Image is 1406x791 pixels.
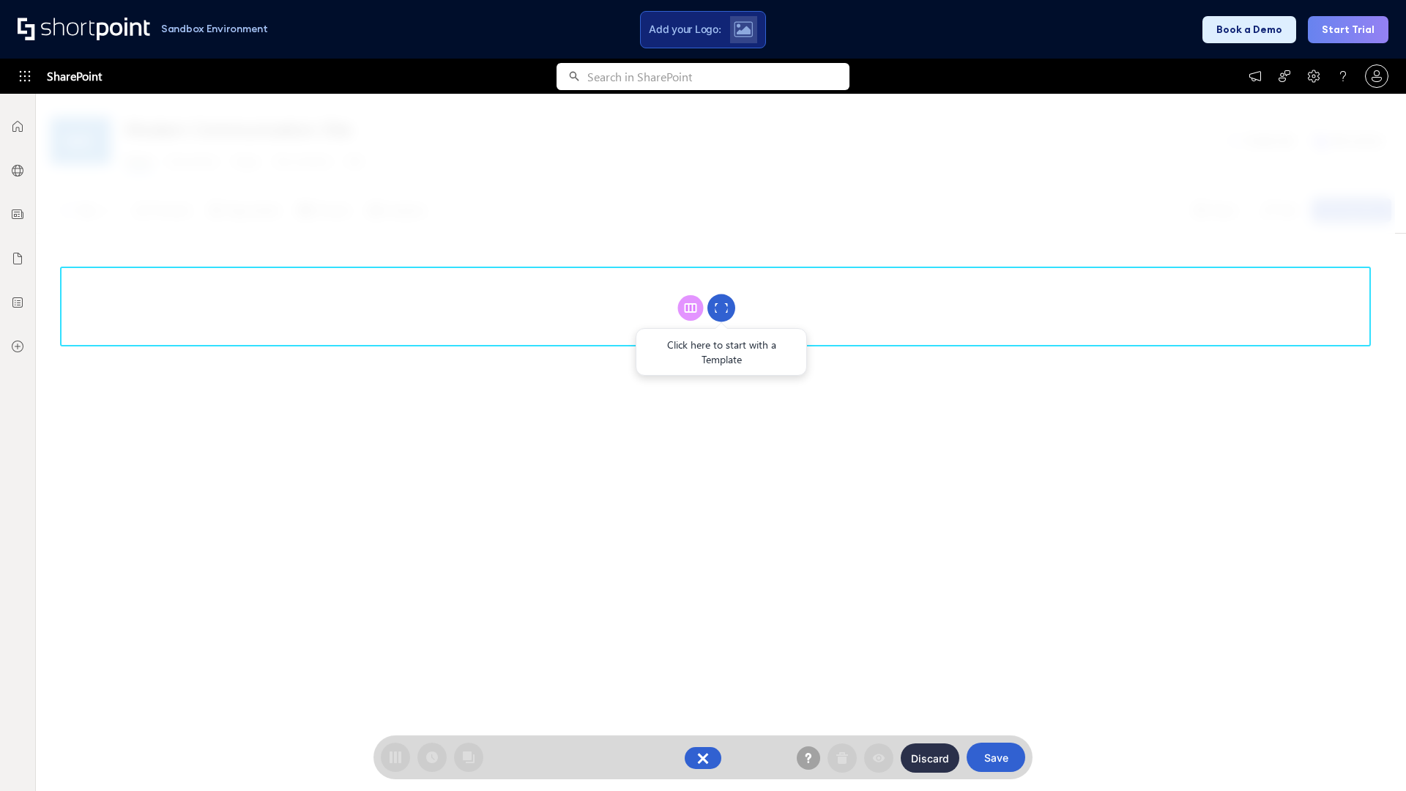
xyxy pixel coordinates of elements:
[1308,16,1388,43] button: Start Trial
[47,59,102,94] span: SharePoint
[649,23,721,36] span: Add your Logo:
[161,25,268,33] h1: Sandbox Environment
[587,63,849,90] input: Search in SharePoint
[734,21,753,37] img: Upload logo
[1333,721,1406,791] iframe: Chat Widget
[1202,16,1296,43] button: Book a Demo
[967,743,1025,772] button: Save
[901,743,959,773] button: Discard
